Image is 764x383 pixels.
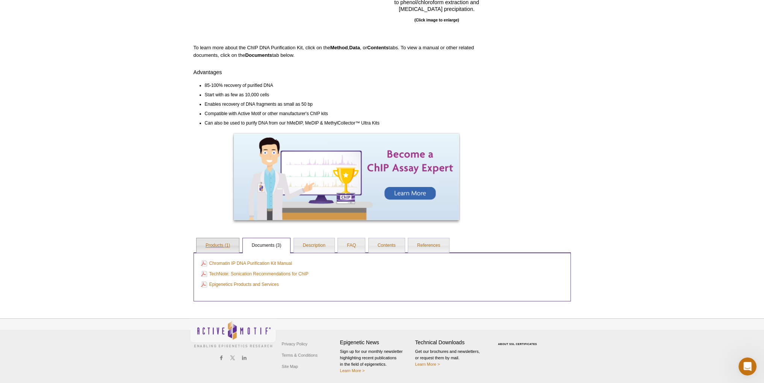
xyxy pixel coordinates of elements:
a: Site Map [280,361,300,372]
li: Start with as few as 10,000 cells [205,89,493,99]
img: Active Motif, [190,319,276,349]
a: Learn More > [415,362,440,366]
b: (Click image to enlarge) [415,18,459,22]
a: Documents (3) [243,238,290,253]
h4: Technical Downloads [415,339,487,346]
strong: Contents [367,45,389,50]
li: Compatible with Active Motif or other manufacturer's ChIP kits [205,108,493,117]
a: Learn More > [340,368,365,373]
a: ABOUT SSL CERTIFICATES [498,343,537,345]
strong: Method [330,45,348,50]
a: Epigenetics Products and Services [201,280,279,289]
h4: Advantages [194,67,499,76]
p: To learn more about the ChIP DNA Purification Kit, click on the , , or tabs. To view a manual or ... [194,44,499,59]
table: Click to Verify - This site chose Symantec SSL for secure e-commerce and confidential communicati... [490,332,547,348]
p: Sign up for our monthly newsletter highlighting recent publications in the field of epigenetics. [340,348,412,374]
li: Can also be used to purify DNA from our hMeDIP, MeDIP & MethylCollector™ Ultra Kits [205,117,493,127]
iframe: Intercom live chat [738,357,756,375]
a: Contents [369,238,405,253]
li: Enables recovery of DNA fragments as small as 50 bp [205,99,493,108]
a: Description [294,238,334,253]
h4: Epigenetic News [340,339,412,346]
p: Get our brochures and newsletters, or request them by mail. [415,348,487,368]
a: Products (1) [197,238,239,253]
strong: Documents [245,52,272,58]
li: 85-100% recovery of purified DNA [205,79,493,89]
a: FAQ [338,238,365,253]
a: TechNote: Sonication Recommendations for ChIP [201,270,309,278]
a: Privacy Policy [280,338,309,350]
a: Terms & Conditions [280,350,319,361]
strong: Data [349,45,360,50]
img: Become a ChIP Assay Expert [234,134,459,220]
a: Chromatin IP DNA Purification Kit Manual [201,259,292,267]
a: References [408,238,449,253]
